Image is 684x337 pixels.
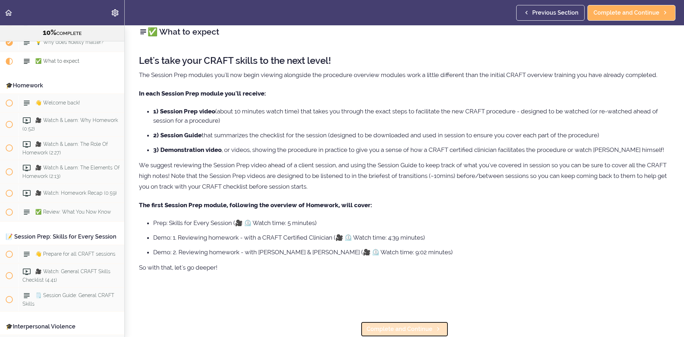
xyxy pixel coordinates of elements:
span: 👋 Prepare for all CRAFT sessions [35,251,115,257]
span: Previous Section [532,9,579,17]
strong: 3) Demonstration video [153,146,222,153]
strong: In each Session Prep module you'll receive: [139,90,266,97]
li: Prep: Skills for Every Session (🎥 ⏲️ Watch time: 5 minutes) [153,218,670,228]
li: (about 10 minutes watch time) that takes you through the exact steps to facilitate the new CRAFT ... [153,107,670,125]
span: 🎥 Watch: General CRAFT Skills Checklist (4:41) [22,269,110,283]
a: Previous Section [516,5,585,21]
strong: The first Session Prep module, following the overview of Homework, will cover: [139,201,372,209]
span: 🎥 Watch & Learn: Why Homework (0:52) [22,117,118,131]
li: Demo: 2. Reviewing homework - with [PERSON_NAME] & [PERSON_NAME] (🎥 ⏲️ Watch time: 9:02 minutes) [153,247,670,257]
strong: 1) Session Prep video [153,108,215,115]
span: 10% [43,28,56,37]
span: 🎥 Watch & Learn: The Role Of Homework (2:27) [22,141,108,155]
h2: Let's take your CRAFT skills to the next level! [139,56,670,66]
a: Complete and Continue [361,321,449,337]
p: The Session Prep modules you'll now begin viewing alongside the procedure overview modules work a... [139,70,670,80]
li: Demo: 1. Reviewing homework - with a CRAFT Certified Clinician (🎥 ⏲️ Watch time: 4:39 minutes) [153,233,670,242]
h2: ✅ What to expect [139,26,670,38]
li: that summarizes the checklist for the session (designed to be downloaded and used in session to e... [153,131,670,140]
div: COMPLETE [9,28,115,37]
span: 💡 Why does fidelity matter? [35,39,104,45]
span: 🎥 Watch: Homework Recap (0:59) [35,190,117,196]
svg: Back to course curriculum [4,9,13,17]
svg: Settings Menu [111,9,119,17]
span: ✅ What to expect [35,58,79,64]
p: So with that, let's go deeper! [139,262,670,273]
li: , or videos, showing the procedure in practice to give you a sense of how a CRAFT certified clini... [153,145,670,154]
strong: 2) Session Guide [153,132,202,139]
p: We suggest reviewing the Session Prep video ahead of a client session, and using the Session Guid... [139,160,670,192]
span: 🎥 Watch & Learn: The Elements Of Homework (2:13) [22,165,120,179]
span: 👋 Welcome back! [35,100,80,106]
span: 🗒️ Session Guide: General CRAFT Skills [22,292,114,306]
span: ✅ Review: What You Now Know [35,209,111,215]
a: Complete and Continue [587,5,675,21]
span: Complete and Continue [367,325,432,333]
span: Complete and Continue [594,9,659,17]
